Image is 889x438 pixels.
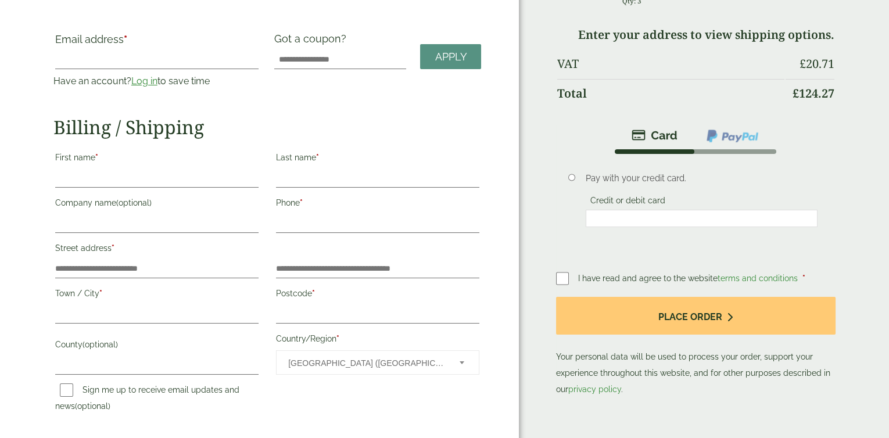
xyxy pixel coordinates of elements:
[276,350,479,375] span: Country/Region
[557,79,785,107] th: Total
[793,85,799,101] span: £
[131,76,157,87] a: Log in
[586,196,670,209] label: Credit or debit card
[55,149,259,169] label: First name
[83,340,118,349] span: (optional)
[556,297,836,335] button: Place order
[276,285,479,305] label: Postcode
[802,274,805,283] abbr: required
[75,401,110,411] span: (optional)
[274,33,351,51] label: Got a coupon?
[557,50,785,78] th: VAT
[55,195,259,214] label: Company name
[53,116,482,138] h2: Billing / Shipping
[276,331,479,350] label: Country/Region
[793,85,834,101] bdi: 124.27
[568,385,621,394] a: privacy policy
[556,297,836,397] p: Your personal data will be used to process your order, support your experience throughout this we...
[116,198,152,207] span: (optional)
[99,289,102,298] abbr: required
[300,198,303,207] abbr: required
[55,336,259,356] label: County
[586,172,818,185] p: Pay with your credit card.
[312,289,315,298] abbr: required
[288,351,444,375] span: United Kingdom (UK)
[718,274,798,283] a: terms and conditions
[55,285,259,305] label: Town / City
[800,56,806,71] span: £
[578,274,800,283] span: I have read and agree to the website
[316,153,319,162] abbr: required
[589,213,814,224] iframe: Secure card payment input frame
[435,51,467,63] span: Apply
[705,128,759,143] img: ppcp-gateway.png
[800,56,834,71] bdi: 20.71
[55,34,259,51] label: Email address
[55,240,259,260] label: Street address
[276,195,479,214] label: Phone
[276,149,479,169] label: Last name
[557,21,835,49] td: Enter your address to view shipping options.
[336,334,339,343] abbr: required
[124,33,127,45] abbr: required
[53,74,260,88] p: Have an account? to save time
[632,128,677,142] img: stripe.png
[60,383,73,397] input: Sign me up to receive email updates and news(optional)
[55,385,239,414] label: Sign me up to receive email updates and news
[112,243,114,253] abbr: required
[95,153,98,162] abbr: required
[420,44,481,69] a: Apply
